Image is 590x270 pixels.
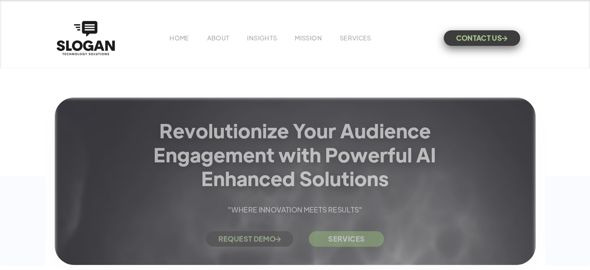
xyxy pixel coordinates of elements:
[195,204,395,216] p: "WHERE INNOVATION MEETS RESULTS"
[137,118,454,190] h1: Revolutionize Your Audience Engagement with Powerful AI Enhanced Solutions
[206,231,294,247] a: REQUEST DEMO
[340,34,371,42] a: SERVICES
[55,19,117,57] a: home
[207,34,230,42] a: ABOUT
[275,237,281,242] span: 
[309,231,384,247] a: SERVICES
[328,235,365,243] strong: SERVICES
[444,30,520,46] a: CONTACT US
[247,34,277,42] a: INSIGHTS
[502,36,507,41] span: 
[295,34,322,42] a: MISSION
[170,34,189,42] a: HOME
